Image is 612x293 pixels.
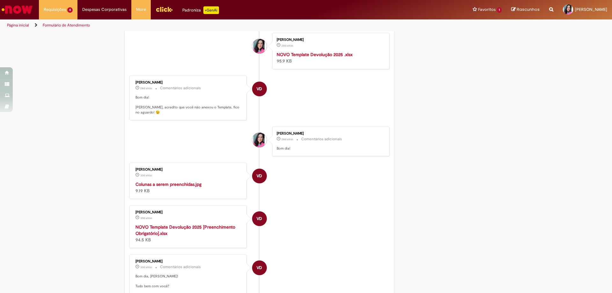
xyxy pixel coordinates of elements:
p: +GenAi [203,6,219,14]
span: VD [257,211,262,226]
p: Bom dia! [PERSON_NAME], acredito que você não anexou o Template, fico no aguardo! 😉 [135,95,242,115]
div: Vitor DaSilva [252,169,267,183]
small: Comentários adicionais [160,264,201,270]
span: Rascunhos [517,6,540,12]
time: 01/08/2025 14:25:42 [281,44,293,48]
div: Vitor DaSilva [252,211,267,226]
time: 30/07/2025 11:00:37 [140,216,152,220]
time: 30/07/2025 11:00:22 [140,265,152,269]
time: 01/08/2025 09:03:45 [281,137,293,141]
a: Formulário de Atendimento [43,23,90,28]
img: ServiceNow [1,3,33,16]
span: 30d atrás [140,265,152,269]
div: Vitor DaSilva [252,260,267,275]
span: 30d atrás [140,216,152,220]
div: [PERSON_NAME] [135,168,242,172]
div: Vitor DaSilva [252,82,267,96]
time: 01/08/2025 11:55:36 [140,86,152,90]
span: More [136,6,146,13]
span: 30d atrás [140,173,152,177]
span: 28d atrás [281,44,293,48]
ul: Trilhas de página [5,19,403,31]
small: Comentários adicionais [301,136,342,142]
span: Despesas Corporativas [82,6,127,13]
span: [PERSON_NAME] [575,7,607,12]
span: Requisições [44,6,66,13]
div: [PERSON_NAME] [135,210,242,214]
div: Marcela Jakeline de Araujo Gomes [252,133,267,147]
div: Padroniza [182,6,219,14]
small: Comentários adicionais [160,85,201,91]
a: Página inicial [7,23,29,28]
span: 28d atrás [281,137,293,141]
div: 9.19 KB [135,181,242,194]
div: [PERSON_NAME] [277,132,383,136]
p: Bom dia! [277,146,383,151]
div: Marcela Jakeline de Araujo Gomes [252,39,267,54]
div: [PERSON_NAME] [135,81,242,84]
div: [PERSON_NAME] [277,38,383,42]
img: click_logo_yellow_360x200.png [156,4,173,14]
div: 94.5 KB [135,224,242,243]
time: 30/07/2025 11:00:46 [140,173,152,177]
span: VD [257,260,262,275]
span: 4 [67,7,73,13]
div: [PERSON_NAME] [135,260,242,263]
span: VD [257,81,262,97]
span: 1 [497,7,502,13]
div: 95.9 KB [277,51,383,64]
a: Colunas a serem preenchidas.jpg [135,181,201,187]
a: Rascunhos [511,7,540,13]
span: 28d atrás [140,86,152,90]
a: NOVO Template Devolução 2025 .xlsx [277,52,353,57]
span: Favoritos [478,6,496,13]
a: NOVO Template Devolução 2025 [Preenchimento Obrigatório].xlsx [135,224,235,236]
span: VD [257,168,262,184]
